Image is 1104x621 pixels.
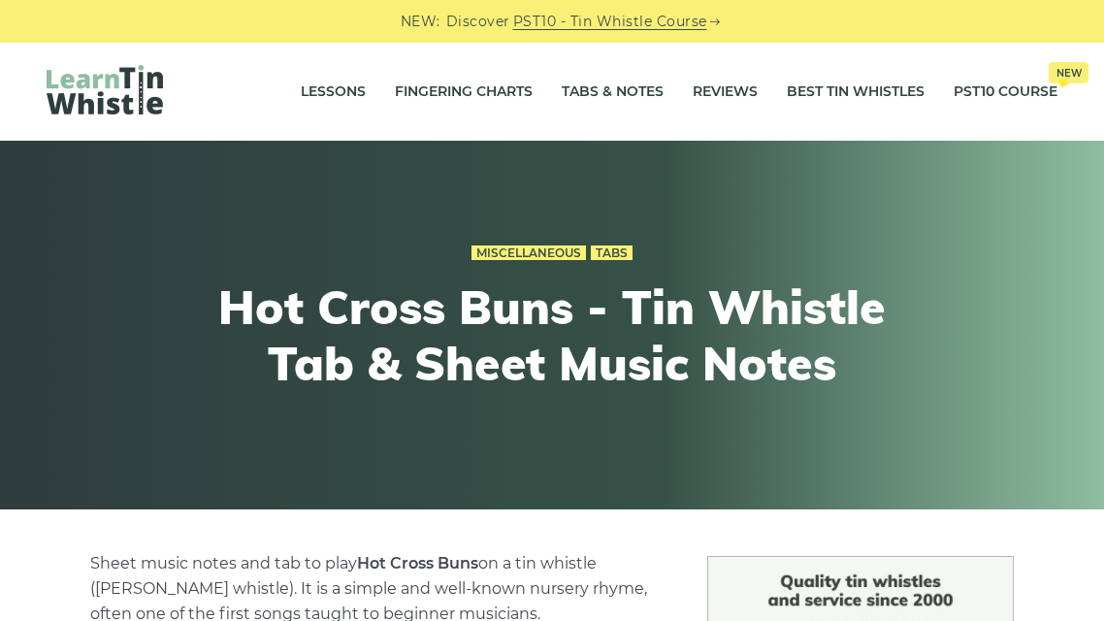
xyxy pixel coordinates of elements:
[562,68,664,116] a: Tabs & Notes
[357,554,478,572] strong: Hot Cross Buns
[954,68,1057,116] a: PST10 CourseNew
[301,68,366,116] a: Lessons
[47,65,163,114] img: LearnTinWhistle.com
[395,68,533,116] a: Fingering Charts
[693,68,758,116] a: Reviews
[1049,62,1088,83] span: New
[195,279,909,391] h1: Hot Cross Buns - Tin Whistle Tab & Sheet Music Notes
[591,245,633,261] a: Tabs
[471,245,586,261] a: Miscellaneous
[787,68,925,116] a: Best Tin Whistles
